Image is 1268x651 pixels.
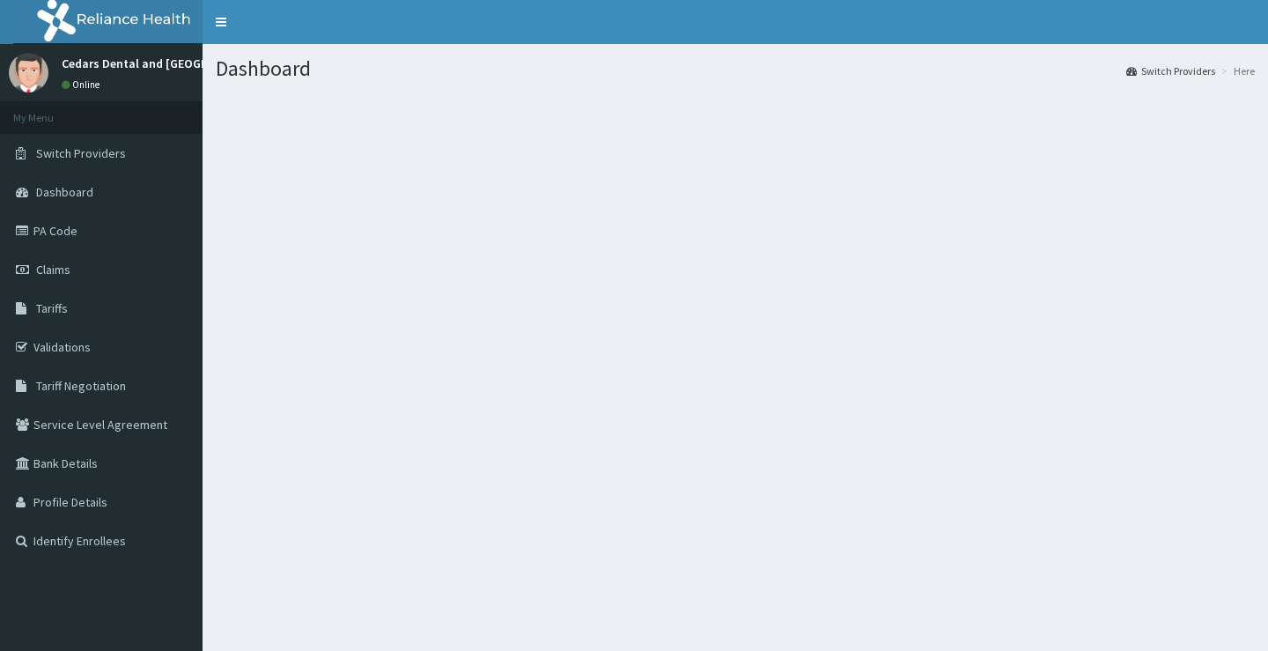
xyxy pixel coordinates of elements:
[9,53,48,92] img: User Image
[62,57,279,70] p: Cedars Dental and [GEOGRAPHIC_DATA]
[36,184,93,200] span: Dashboard
[62,78,104,91] a: Online
[216,57,1255,80] h1: Dashboard
[36,145,126,161] span: Switch Providers
[1126,63,1215,78] a: Switch Providers
[36,262,70,277] span: Claims
[36,300,68,316] span: Tariffs
[1217,63,1255,78] li: Here
[36,378,126,394] span: Tariff Negotiation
